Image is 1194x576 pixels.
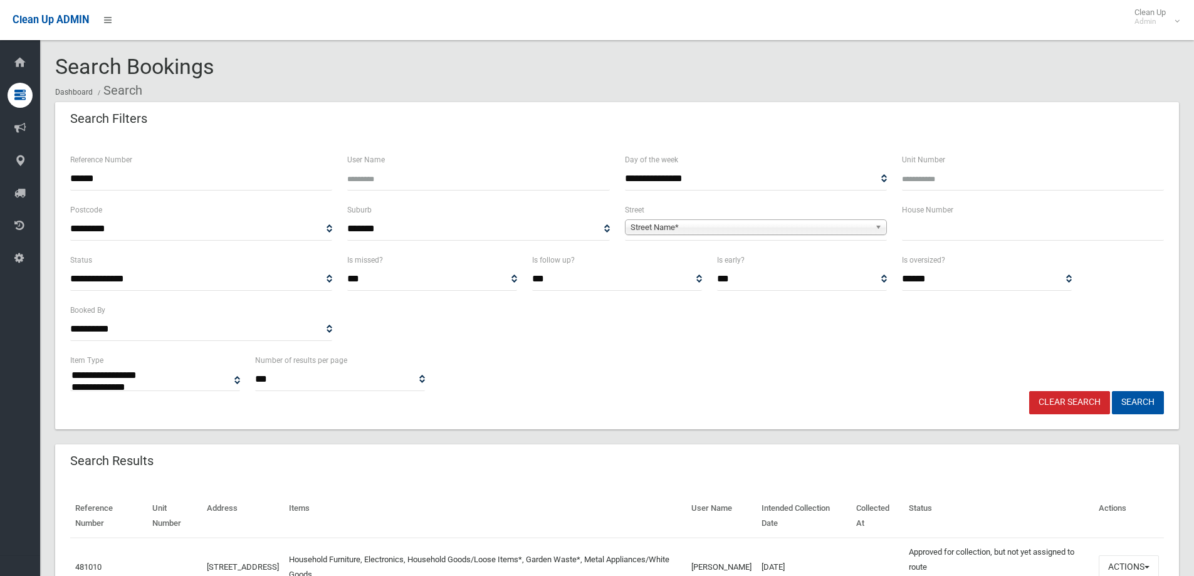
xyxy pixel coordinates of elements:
label: Unit Number [902,153,945,167]
a: Clear Search [1029,391,1110,414]
th: Items [284,495,686,538]
label: Booked By [70,303,105,317]
label: Suburb [347,203,372,217]
a: Dashboard [55,88,93,97]
th: Collected At [851,495,904,538]
th: Status [904,495,1094,538]
label: Is early? [717,253,745,267]
th: Reference Number [70,495,147,538]
header: Search Filters [55,107,162,131]
label: Reference Number [70,153,132,167]
th: Actions [1094,495,1164,538]
label: Street [625,203,644,217]
th: Address [202,495,284,538]
label: User Name [347,153,385,167]
label: Number of results per page [255,353,347,367]
label: Day of the week [625,153,678,167]
span: Search Bookings [55,54,214,79]
th: Intended Collection Date [757,495,851,538]
th: User Name [686,495,757,538]
small: Admin [1134,17,1166,26]
li: Search [95,79,142,102]
span: Clean Up [1128,8,1178,26]
button: Search [1112,391,1164,414]
label: House Number [902,203,953,217]
span: Clean Up ADMIN [13,14,89,26]
label: Status [70,253,92,267]
label: Postcode [70,203,102,217]
label: Is oversized? [902,253,945,267]
label: Is follow up? [532,253,575,267]
span: Street Name* [631,220,870,235]
th: Unit Number [147,495,202,538]
a: [STREET_ADDRESS] [207,562,279,572]
header: Search Results [55,449,169,473]
label: Is missed? [347,253,383,267]
label: Item Type [70,353,103,367]
a: 481010 [75,562,102,572]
